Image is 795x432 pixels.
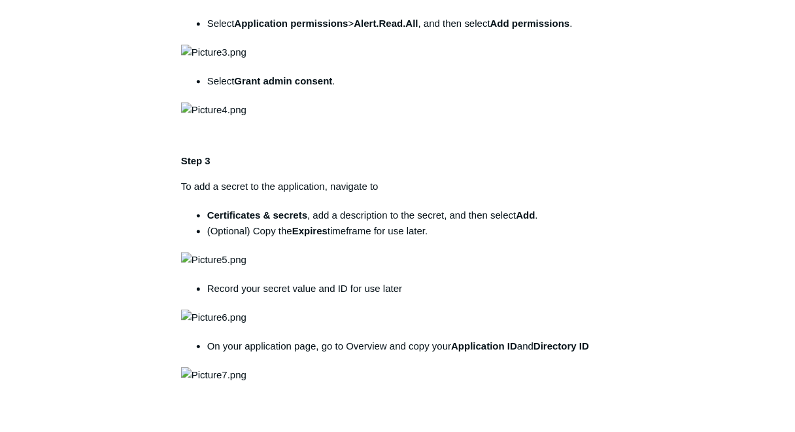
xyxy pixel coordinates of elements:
[181,102,246,118] img: Picture4.png
[181,252,246,268] img: Picture5.png
[207,209,307,221] strong: Certificates & secrets
[533,340,589,351] strong: Directory ID
[207,16,614,31] li: Select > , and then select .
[516,209,535,221] strong: Add
[181,45,246,60] img: Picture3.png
[490,18,570,29] strong: Add permissions
[451,340,517,351] strong: Application ID
[207,223,614,239] li: (Optional) Copy the timeframe for use later.
[235,75,333,86] strong: Grant admin consent
[207,338,614,354] li: On your application page, go to Overview and copy your and
[207,73,614,89] li: Select .
[181,367,246,383] img: Picture7.png
[207,207,614,223] li: , add a description to the secret, and then select .
[292,225,328,236] strong: Expires
[235,18,348,29] strong: Application permissions
[207,281,614,297] li: Record your secret value and ID for use later
[181,310,246,325] img: Picture6.png
[354,18,418,29] strong: Alert.Read.All
[181,179,614,194] p: To add a secret to the application, navigate to
[181,155,211,166] strong: Step 3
